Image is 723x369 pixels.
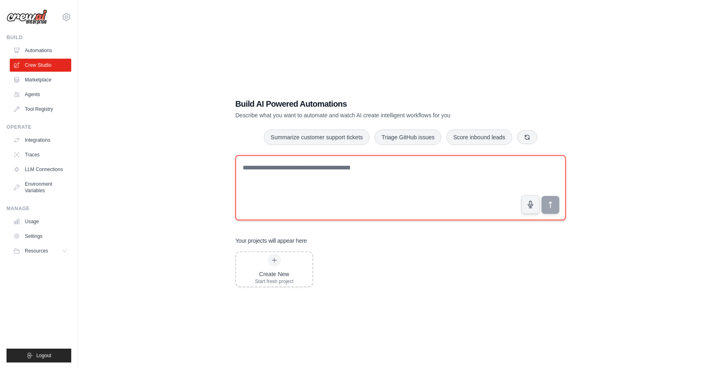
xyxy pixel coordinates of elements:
iframe: Chat Widget [682,330,723,369]
button: Triage GitHub issues [375,130,441,145]
a: Marketplace [10,73,71,86]
p: Describe what you want to automate and watch AI create intelligent workflows for you [235,111,509,119]
button: Summarize customer support tickets [264,130,370,145]
button: Resources [10,244,71,257]
div: Start fresh project [255,278,294,285]
img: Logo [7,9,47,25]
a: Tool Registry [10,103,71,116]
div: Create New [255,270,294,278]
a: LLM Connections [10,163,71,176]
a: Crew Studio [10,59,71,72]
a: Environment Variables [10,178,71,197]
a: Traces [10,148,71,161]
h1: Build AI Powered Automations [235,98,509,110]
span: Logout [36,352,51,359]
a: Integrations [10,134,71,147]
a: Agents [10,88,71,101]
a: Usage [10,215,71,228]
div: Manage [7,205,71,212]
div: Operate [7,124,71,130]
button: Get new suggestions [517,130,537,144]
a: Automations [10,44,71,57]
button: Score inbound leads [446,130,512,145]
span: Resources [25,248,48,254]
button: Logout [7,349,71,362]
button: Click to speak your automation idea [521,195,540,214]
h3: Your projects will appear here [235,237,307,245]
div: Build [7,34,71,41]
a: Settings [10,230,71,243]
